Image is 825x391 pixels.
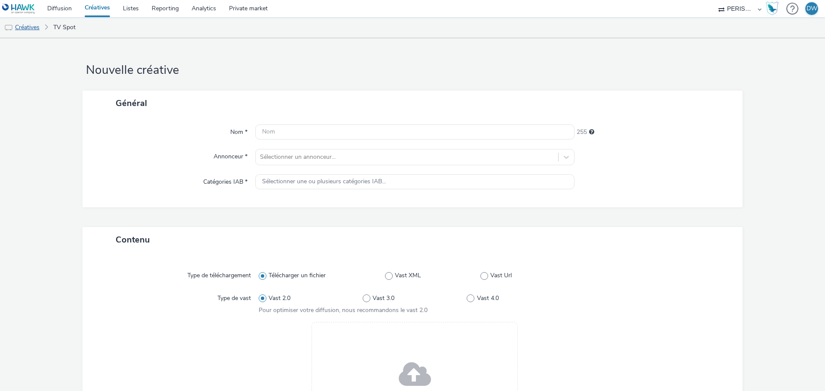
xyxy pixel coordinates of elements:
span: Vast Url [490,271,512,280]
span: Vast 4.0 [477,294,499,303]
span: Vast XML [395,271,421,280]
span: Vast 2.0 [269,294,290,303]
h1: Nouvelle créative [82,62,742,79]
span: Télécharger un fichier [269,271,326,280]
span: Pour optimiser votre diffusion, nous recommandons le vast 2.0 [259,306,428,314]
label: Catégories IAB * [200,174,251,186]
span: 255 [577,128,587,136]
label: Type de téléchargement [184,268,254,280]
span: Sélectionner une ou plusieurs catégories IAB... [262,178,386,185]
img: undefined Logo [2,3,35,14]
div: DW [807,2,817,15]
span: Contenu [116,234,150,246]
label: Type de vast [214,291,254,303]
label: Annonceur * [210,149,251,161]
img: tv [4,24,13,32]
div: 255 caractères maximum [589,128,594,136]
input: Nom [255,124,574,139]
span: Vast 3.0 [373,294,394,303]
a: TV Spot [49,17,80,38]
span: Général [116,97,147,109]
label: Nom * [227,124,251,136]
img: Hawk Academy [766,2,779,15]
a: Hawk Academy [766,2,782,15]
